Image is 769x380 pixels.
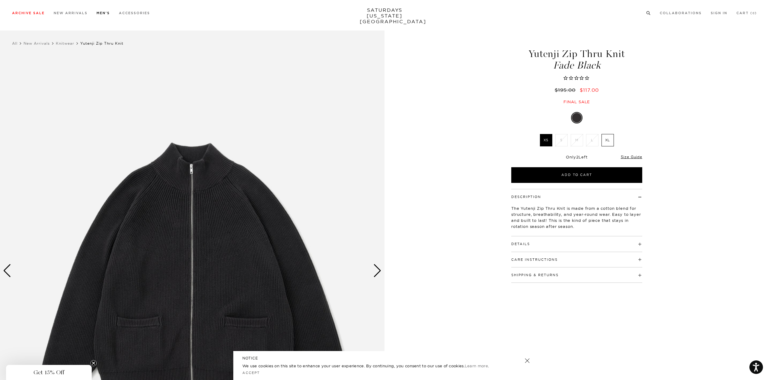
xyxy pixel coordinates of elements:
[242,363,505,369] p: We use cookies on this site to enhance your user experience. By continuing, you consent to our us...
[540,134,552,146] label: XS
[56,41,74,46] a: Knitwear
[510,75,643,81] span: Rated 0.0 out of 5 stars 0 reviews
[511,167,642,183] button: Add to Cart
[736,11,757,15] a: Cart (0)
[6,365,92,380] div: Get 15% OffClose teaser
[360,7,410,24] a: SATURDAYS[US_STATE][GEOGRAPHIC_DATA]
[510,60,643,70] span: Fade Black
[80,41,123,46] span: Yutenji Zip Thru Knit
[12,41,18,46] a: All
[555,87,578,93] del: $195.00
[373,264,381,277] div: Next slide
[242,371,260,375] a: Accept
[12,11,45,15] a: Archive Sale
[572,113,582,123] label: Fade Black
[510,99,643,104] div: Final sale
[511,242,530,246] button: Details
[752,12,755,15] small: 0
[511,155,642,160] div: Only Left
[24,41,50,46] a: New Arrivals
[119,11,150,15] a: Accessories
[511,273,559,277] button: Shipping & Returns
[510,49,643,70] h1: Yutenji Zip Thru Knit
[511,195,541,199] button: Description
[511,205,642,229] p: The Yutenji Zip Thru Knit is made from a cotton blend for structure, breathability, and year-roun...
[3,264,11,277] div: Previous slide
[97,11,110,15] a: Men's
[711,11,727,15] a: Sign In
[54,11,88,15] a: New Arrivals
[621,155,642,159] a: Size Guide
[242,356,527,361] h5: NOTICE
[580,87,599,93] span: $117.00
[576,155,579,159] span: 2
[465,363,488,368] a: Learn more
[601,134,614,146] label: XL
[91,360,97,366] button: Close teaser
[34,369,64,376] span: Get 15% Off
[660,11,702,15] a: Collaborations
[511,258,558,261] button: Care Instructions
